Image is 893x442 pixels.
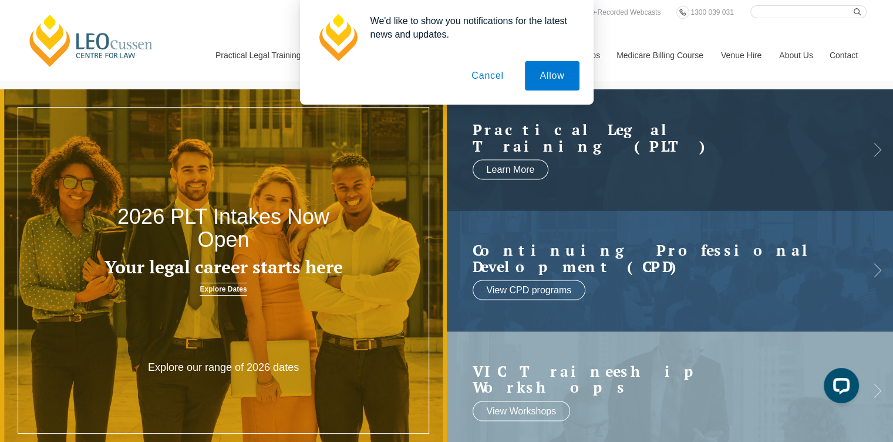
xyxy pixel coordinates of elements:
h3: Your legal career starts here [89,257,358,277]
a: VIC Traineeship Workshops [473,363,844,395]
button: Cancel [457,61,518,91]
div: We'd like to show you notifications for the latest news and updates. [361,14,579,41]
iframe: LiveChat chat widget [814,363,864,413]
a: View Workshops [473,401,571,421]
a: Practical LegalTraining (PLT) [473,122,844,154]
p: Explore our range of 2026 dates [134,361,312,374]
h2: Continuing Professional Development (CPD) [473,242,844,274]
h2: 2026 PLT Intakes Now Open [89,205,358,252]
img: notification icon [314,14,361,61]
a: Continuing ProfessionalDevelopment (CPD) [473,242,844,274]
a: View CPD programs [473,280,586,300]
a: Learn More [473,160,549,180]
a: Explore Dates [200,283,247,296]
button: Allow [525,61,579,91]
h2: Practical Legal Training (PLT) [473,122,844,154]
